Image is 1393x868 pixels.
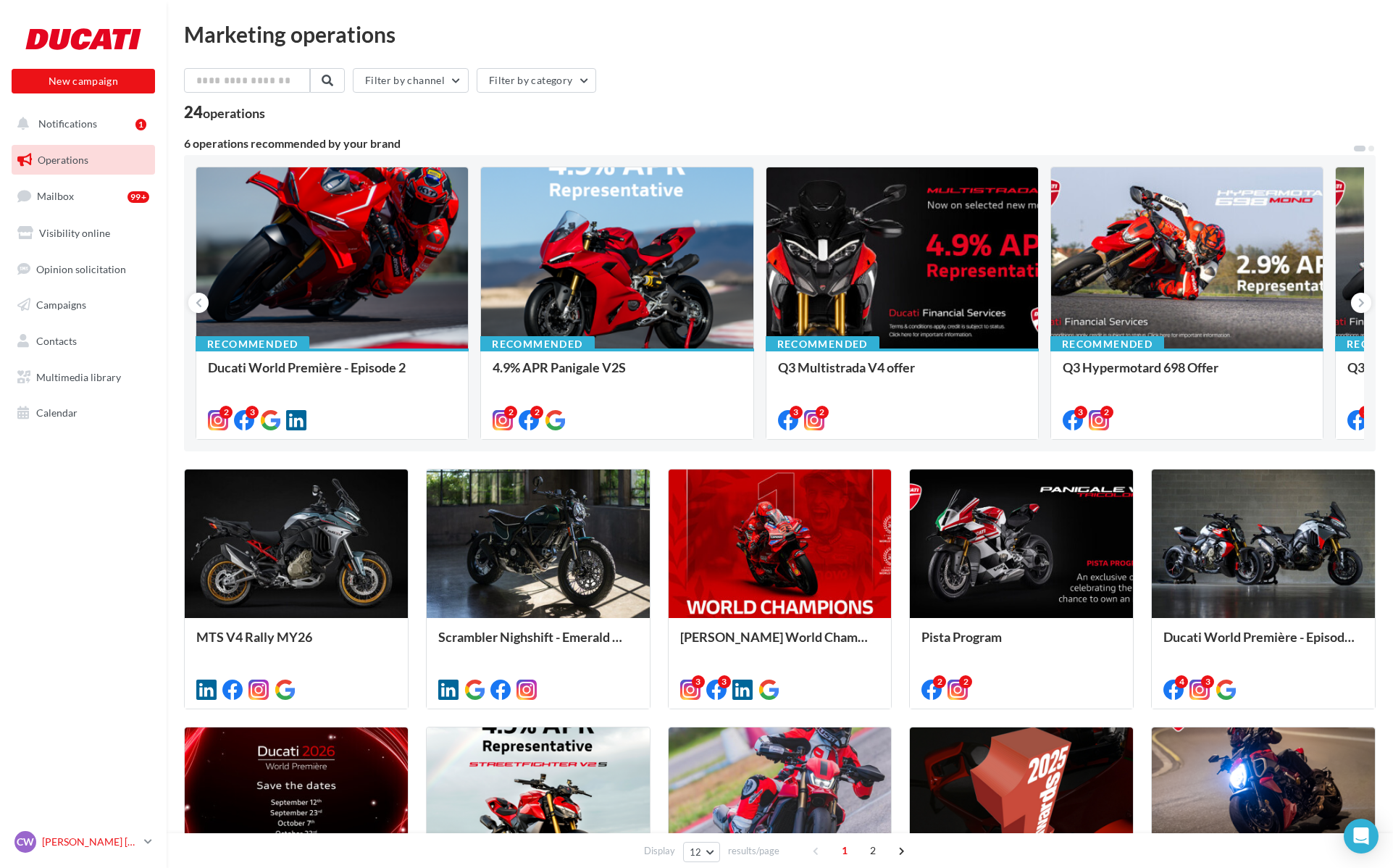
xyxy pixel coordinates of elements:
[493,360,741,389] div: 4.9% APR Panigale V2S
[127,191,149,203] div: 99+
[196,336,309,352] div: Recommended
[816,406,829,419] div: 2
[9,109,152,139] button: Notifications 1
[504,406,517,419] div: 2
[1359,406,1372,419] div: 3
[36,262,126,275] span: Opinion solicitation
[9,290,158,320] a: Campaigns
[36,371,121,383] span: Multimedia library
[196,630,396,659] div: MTS V4 Rally MY26
[959,675,972,688] div: 2
[1050,336,1164,352] div: Recommended
[1344,819,1379,854] div: Open Intercom Messenger
[208,360,456,389] div: Ducati World Première - Episode 2
[38,154,88,166] span: Operations
[17,835,34,849] span: CW
[766,336,879,352] div: Recommended
[36,406,78,419] span: Calendar
[718,675,731,688] div: 3
[790,406,803,419] div: 3
[861,839,884,862] span: 2
[9,362,158,393] a: Multimedia library
[692,675,705,688] div: 3
[12,828,155,856] a: CW [PERSON_NAME] [PERSON_NAME]
[246,406,259,419] div: 3
[36,299,86,311] span: Campaigns
[833,839,856,862] span: 1
[9,254,158,285] a: Opinion solicitation
[9,145,158,175] a: Operations
[37,190,74,202] span: Mailbox
[42,835,138,849] p: [PERSON_NAME] [PERSON_NAME]
[644,844,675,858] span: Display
[438,630,638,659] div: Scrambler Nighshift - Emerald Green
[1074,406,1087,419] div: 3
[728,844,779,858] span: results/page
[1100,406,1113,419] div: 2
[1175,675,1188,688] div: 4
[9,218,158,249] a: Visibility online
[203,107,265,120] div: operations
[530,406,543,419] div: 2
[38,117,97,130] span: Notifications
[12,69,155,93] button: New campaign
[353,68,469,93] button: Filter by channel
[1201,675,1214,688] div: 3
[135,119,146,130] div: 1
[480,336,594,352] div: Recommended
[477,68,596,93] button: Filter by category
[9,180,158,212] a: Mailbox99+
[921,630,1121,659] div: Pista Program
[184,138,1352,149] div: 6 operations recommended by your brand
[1163,630,1363,659] div: Ducati World Première - Episode 1
[184,23,1376,45] div: Marketing operations
[680,630,880,659] div: [PERSON_NAME] World Champion
[184,104,265,120] div: 24
[778,360,1026,389] div: Q3 Multistrada V4 offer
[36,335,77,347] span: Contacts
[1063,360,1311,389] div: Q3 Hypermotard 698 Offer
[690,846,702,858] span: 12
[39,227,110,239] span: Visibility online
[9,326,158,356] a: Contacts
[9,398,158,428] a: Calendar
[219,406,233,419] div: 2
[683,842,720,862] button: 12
[933,675,946,688] div: 2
